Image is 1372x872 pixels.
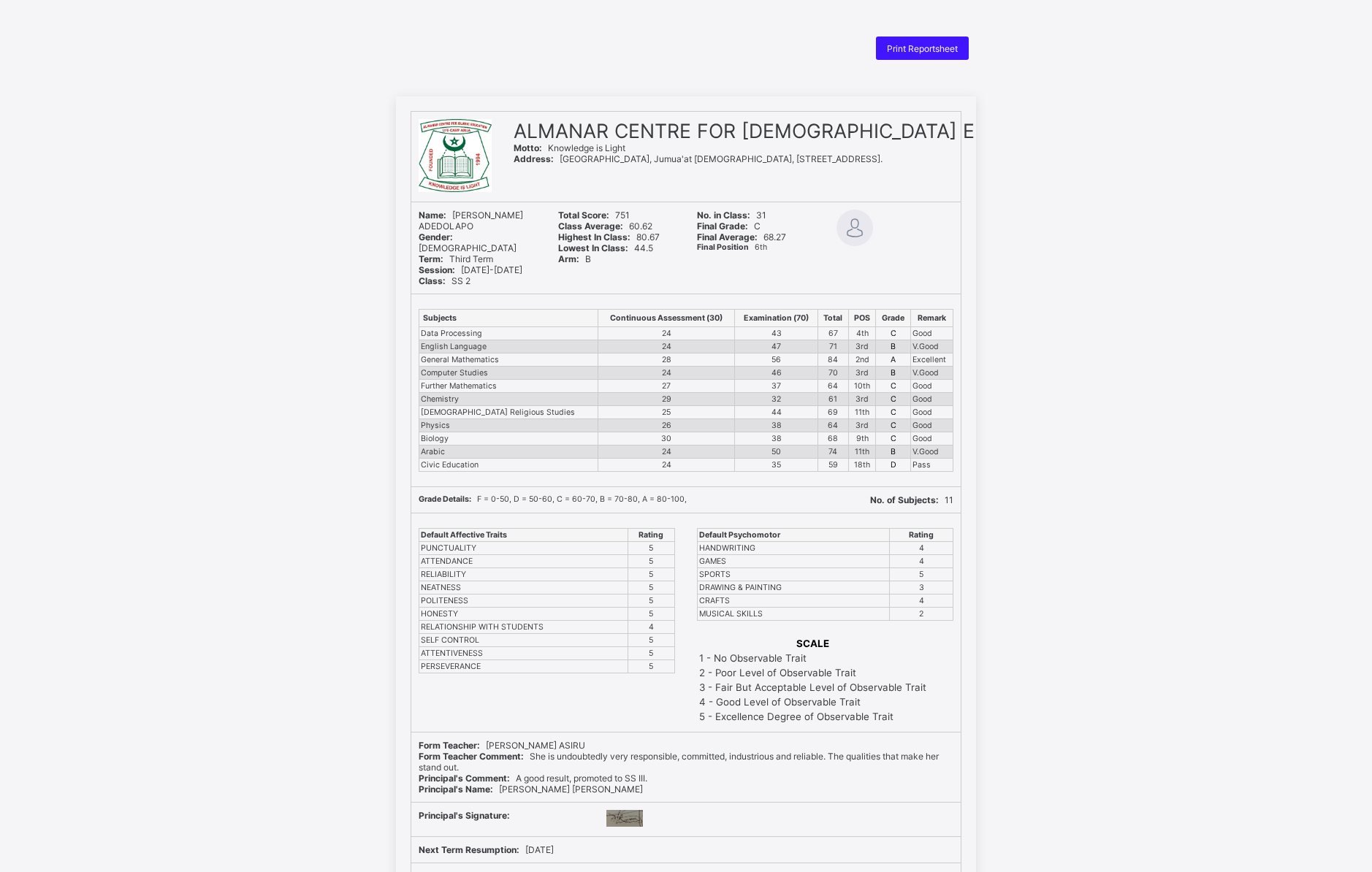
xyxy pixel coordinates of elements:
[818,309,848,326] th: Total
[697,221,748,232] b: Final Grade:
[735,366,818,379] td: 46
[419,773,510,784] b: Principal's Comment:
[876,405,911,418] td: C
[818,405,848,418] td: 69
[876,458,911,471] td: D
[890,554,953,567] td: 4
[870,494,939,505] b: No. of Subjects:
[818,432,848,445] td: 68
[697,232,786,242] span: 68.27
[558,242,628,253] b: Lowest In Class:
[419,232,517,253] span: [DEMOGRAPHIC_DATA]
[419,253,493,264] span: Third Term
[514,153,554,164] b: Address:
[419,594,628,607] td: POLITENESS
[514,142,625,153] span: Knowledge is Light
[628,659,674,673] td: 5
[628,646,674,659] td: 5
[735,418,818,432] td: 38
[419,340,598,353] td: English Language
[598,353,735,366] td: 28
[419,353,598,366] td: General Mathematics
[419,309,598,326] th: Subjects
[818,353,848,366] td: 84
[876,379,911,392] td: C
[419,567,628,581] td: RELIABILITY
[419,784,493,795] b: Principal's Name:
[419,366,598,379] td: Computer Studies
[419,844,554,855] span: [DATE]
[598,326,735,340] td: 24
[514,142,542,153] b: Motto:
[598,379,735,392] td: 27
[419,633,628,646] td: SELF CONTROL
[598,458,735,471] td: 24
[598,445,735,458] td: 24
[848,340,875,353] td: 3rd
[558,232,660,242] span: 80.67
[890,607,953,620] td: 2
[818,392,848,405] td: 61
[870,494,953,505] span: 11
[419,392,598,405] td: Chemistry
[876,353,911,366] td: A
[911,366,953,379] td: V.Good
[911,432,953,445] td: Good
[419,210,446,221] b: Name:
[890,594,953,607] td: 4
[419,275,470,286] span: SS 2
[558,210,609,221] b: Total Score:
[735,445,818,458] td: 50
[419,607,628,620] td: HONESTY
[818,445,848,458] td: 74
[628,594,674,607] td: 5
[848,405,875,418] td: 11th
[628,528,674,541] th: Rating
[514,153,883,164] span: [GEOGRAPHIC_DATA], Jumua'at [DEMOGRAPHIC_DATA], [STREET_ADDRESS].
[698,554,890,567] td: GAMES
[628,620,674,633] td: 4
[419,740,480,751] b: Form Teacher:
[419,659,628,673] td: PERSEVERANCE
[514,119,1075,142] span: ALMANAR CENTRE FOR [DEMOGRAPHIC_DATA] EDUCATION
[419,418,598,432] td: Physics
[876,309,911,326] th: Grade
[558,221,652,232] span: 60.62
[698,567,890,581] td: SPORTS
[419,581,628,594] td: NEATNESS
[558,210,630,221] span: 751
[419,210,523,232] span: [PERSON_NAME] ADEDOLAPO
[911,405,953,418] td: Good
[848,366,875,379] td: 3rd
[697,242,749,252] b: Final Position
[876,418,911,432] td: C
[698,695,927,708] td: 4 - Good Level of Observable Trait
[911,379,953,392] td: Good
[419,740,585,751] span: [PERSON_NAME] ASIRU
[558,221,623,232] b: Class Average:
[890,541,953,554] td: 4
[419,751,939,773] span: She is undoubtedly very responsible, committed, industrious and reliable. The qualities that make...
[419,494,471,504] b: Grade Details:
[628,581,674,594] td: 5
[911,458,953,471] td: Pass
[419,554,628,567] td: ATTENDANCE
[890,528,953,541] th: Rating
[419,844,519,855] b: Next Term Resumption:
[558,232,630,242] b: Highest In Class:
[735,353,818,366] td: 56
[876,445,911,458] td: B
[419,445,598,458] td: Arabic
[818,326,848,340] td: 67
[698,541,890,554] td: HANDWRITING
[698,637,927,650] th: SCALE
[818,418,848,432] td: 64
[848,326,875,340] td: 4th
[887,43,958,54] span: Print Reportsheet
[628,554,674,567] td: 5
[890,567,953,581] td: 5
[419,751,524,762] b: Form Teacher Comment:
[735,309,818,326] th: Examination (70)
[598,340,735,353] td: 24
[628,633,674,646] td: 5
